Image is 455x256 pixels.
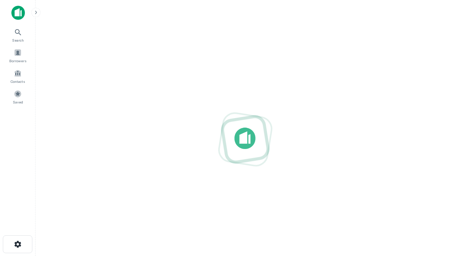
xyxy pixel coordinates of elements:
span: Search [12,37,24,43]
iframe: Chat Widget [419,176,455,210]
img: capitalize-icon.png [11,6,25,20]
span: Borrowers [9,58,26,64]
span: Saved [13,99,23,105]
a: Search [2,25,33,44]
a: Borrowers [2,46,33,65]
a: Contacts [2,66,33,86]
a: Saved [2,87,33,106]
span: Contacts [11,79,25,84]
